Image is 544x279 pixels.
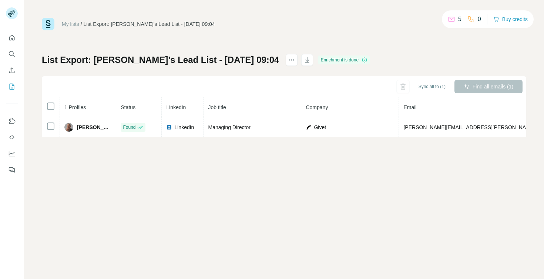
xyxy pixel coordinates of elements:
[166,104,186,110] span: LinkedIn
[77,124,111,131] span: [PERSON_NAME]
[42,18,54,30] img: Surfe Logo
[6,47,18,61] button: Search
[62,21,79,27] a: My lists
[81,20,82,28] li: /
[121,104,135,110] span: Status
[6,131,18,144] button: Use Surfe API
[6,31,18,44] button: Quick start
[306,104,328,110] span: Company
[458,15,461,24] p: 5
[403,104,416,110] span: Email
[174,124,194,131] span: LinkedIn
[84,20,215,28] div: List Export: [PERSON_NAME]’s Lead List - [DATE] 09:04
[6,114,18,128] button: Use Surfe on LinkedIn
[64,104,86,110] span: 1 Profiles
[208,104,226,110] span: Job title
[306,124,312,130] img: company-logo
[478,15,481,24] p: 0
[314,124,326,131] span: Givet
[208,124,250,130] span: Managing Director
[413,81,451,92] button: Sync all to (1)
[6,64,18,77] button: Enrich CSV
[6,163,18,177] button: Feedback
[166,124,172,130] img: LinkedIn logo
[493,14,528,24] button: Buy credits
[318,56,370,64] div: Enrichment is done
[42,54,279,66] h1: List Export: [PERSON_NAME]’s Lead List - [DATE] 09:04
[6,147,18,160] button: Dashboard
[123,124,135,131] span: Found
[6,80,18,93] button: My lists
[419,83,446,90] span: Sync all to (1)
[286,54,298,66] button: actions
[64,123,73,132] img: Avatar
